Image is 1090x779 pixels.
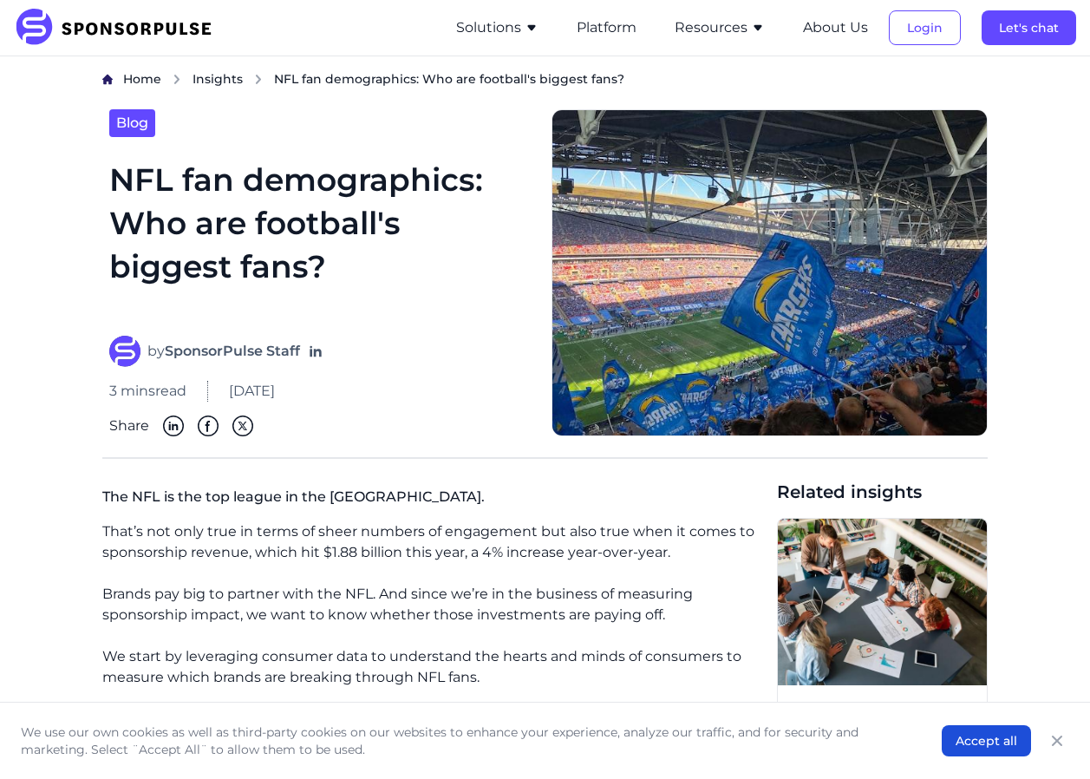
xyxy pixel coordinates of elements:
img: SponsorPulse [14,9,225,47]
span: 3 mins read [109,381,186,402]
img: chevron right [253,74,264,85]
p: We start by leveraging consumer data to understand the hearts and minds of consumers to measure w... [102,646,763,688]
p: Brands pay big to partner with the NFL. And since we’re in the business of measuring sponsorship ... [102,584,763,625]
button: Platform [577,17,636,38]
span: Share [109,416,149,436]
button: Solutions [456,17,538,38]
span: Decoding the Black Box: Why Sponsorship Valuation Needs a Reality Check [792,699,973,750]
img: Twitter [232,416,253,436]
a: Blog [109,109,155,137]
strong: SponsorPulse Staff [165,343,300,359]
img: Find out everything you need to know about NFL fans in the USA, and learn how you can better conn... [552,109,987,436]
a: Login [889,20,961,36]
img: Facebook [198,416,219,436]
button: About Us [803,17,868,38]
button: Let's chat [982,10,1076,45]
a: Home [123,70,161,88]
p: The NFL is the top league in the [GEOGRAPHIC_DATA]. [102,480,763,521]
span: Home [123,71,161,87]
img: Getty images courtesy of Unsplash [778,519,987,685]
p: We use our own cookies as well as third-party cookies on our websites to enhance your experience,... [21,723,907,758]
button: Login [889,10,961,45]
span: Insights [193,71,243,87]
img: SponsorPulse Staff [109,336,140,367]
a: Platform [577,20,636,36]
p: That’s not only true in terms of sheer numbers of engagement but also true when it comes to spons... [102,521,763,563]
span: NFL fan demographics: Who are football's biggest fans? [274,70,624,88]
img: Linkedin [163,416,184,436]
a: Follow on LinkedIn [307,343,324,360]
a: About Us [803,20,868,36]
button: Resources [675,17,765,38]
a: Insights [193,70,243,88]
span: by [147,341,300,362]
button: Close [1045,729,1069,753]
img: Home [102,74,113,85]
span: [DATE] [229,381,275,402]
img: chevron right [172,74,182,85]
a: Let's chat [982,20,1076,36]
h1: NFL fan demographics: Who are football's biggest fans? [109,158,531,315]
button: Accept all [942,725,1031,756]
span: Related insights [777,480,988,504]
